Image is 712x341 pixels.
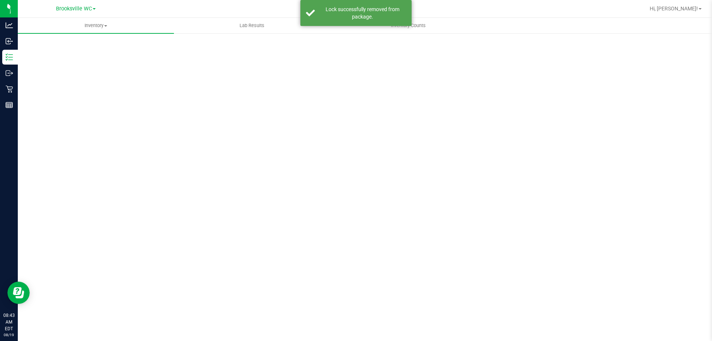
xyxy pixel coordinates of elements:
[18,22,174,29] span: Inventory
[174,18,330,33] a: Lab Results
[56,6,92,12] span: Brooksville WC
[650,6,698,12] span: Hi, [PERSON_NAME]!
[6,37,13,45] inline-svg: Inbound
[6,22,13,29] inline-svg: Analytics
[3,312,14,332] p: 08:43 AM EDT
[18,18,174,33] a: Inventory
[6,101,13,109] inline-svg: Reports
[6,53,13,61] inline-svg: Inventory
[6,85,13,93] inline-svg: Retail
[6,69,13,77] inline-svg: Outbound
[319,6,406,20] div: Lock successfully removed from package.
[230,22,274,29] span: Lab Results
[7,282,30,304] iframe: Resource center
[3,332,14,338] p: 08/19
